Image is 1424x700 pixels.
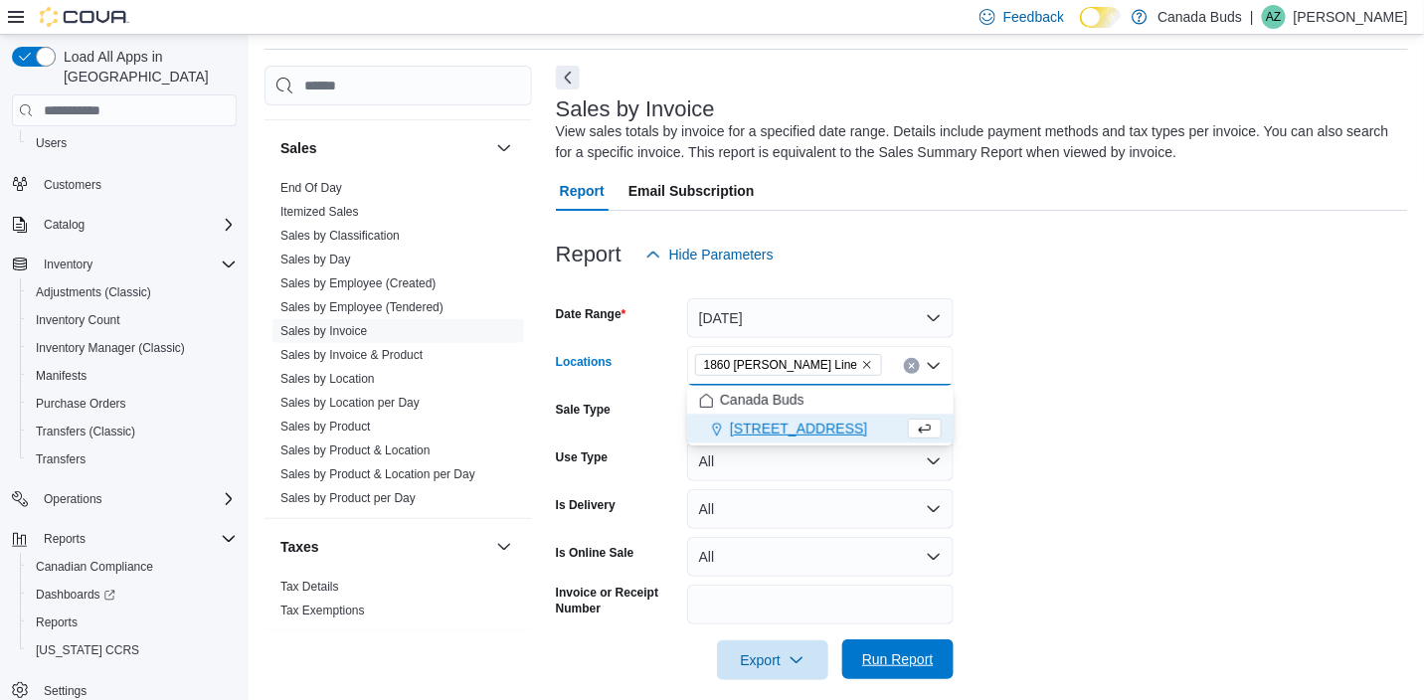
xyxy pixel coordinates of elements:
[28,638,147,662] a: [US_STATE] CCRS
[28,611,237,634] span: Reports
[1003,7,1064,27] span: Feedback
[28,555,237,579] span: Canadian Compliance
[1157,5,1242,29] p: Canada Buds
[4,211,245,239] button: Catalog
[1262,5,1286,29] div: Aaron Zgud
[20,129,245,157] button: Users
[687,415,954,443] button: [STREET_ADDRESS]
[28,308,237,332] span: Inventory Count
[280,537,319,557] h3: Taxes
[862,649,934,669] span: Run Report
[280,299,444,315] span: Sales by Employee (Tendered)
[280,579,339,595] span: Tax Details
[20,334,245,362] button: Inventory Manager (Classic)
[28,638,237,662] span: Washington CCRS
[20,306,245,334] button: Inventory Count
[28,280,159,304] a: Adjustments (Classic)
[280,252,351,267] span: Sales by Day
[20,418,245,445] button: Transfers (Classic)
[28,420,143,443] a: Transfers (Classic)
[36,340,185,356] span: Inventory Manager (Classic)
[36,559,153,575] span: Canadian Compliance
[265,176,532,518] div: Sales
[28,364,237,388] span: Manifests
[280,603,365,618] span: Tax Exemptions
[36,396,126,412] span: Purchase Orders
[729,640,816,680] span: Export
[556,121,1398,163] div: View sales totals by invoice for a specified date range. Details include payment methods and tax ...
[280,138,317,158] h3: Sales
[280,467,475,481] a: Sales by Product & Location per Day
[44,531,86,547] span: Reports
[492,136,516,160] button: Sales
[280,324,367,338] a: Sales by Invoice
[1080,28,1081,29] span: Dark Mode
[36,587,115,603] span: Dashboards
[28,392,237,416] span: Purchase Orders
[280,396,420,410] a: Sales by Location per Day
[36,213,237,237] span: Catalog
[280,275,437,291] span: Sales by Employee (Created)
[560,171,605,211] span: Report
[280,205,359,219] a: Itemized Sales
[44,217,85,233] span: Catalog
[280,420,371,434] a: Sales by Product
[28,280,237,304] span: Adjustments (Classic)
[28,131,75,155] a: Users
[1266,5,1281,29] span: AZ
[556,449,608,465] label: Use Type
[280,537,488,557] button: Taxes
[556,354,613,370] label: Locations
[556,306,626,322] label: Date Range
[4,251,245,278] button: Inventory
[842,639,954,679] button: Run Report
[28,131,237,155] span: Users
[28,336,193,360] a: Inventory Manager (Classic)
[687,298,954,338] button: [DATE]
[280,580,339,594] a: Tax Details
[730,419,867,438] span: [STREET_ADDRESS]
[720,390,804,410] span: Canada Buds
[687,386,954,415] button: Canada Buds
[28,308,128,332] a: Inventory Count
[28,392,134,416] a: Purchase Orders
[4,525,245,553] button: Reports
[280,253,351,266] a: Sales by Day
[687,441,954,481] button: All
[687,489,954,529] button: All
[20,278,245,306] button: Adjustments (Classic)
[687,386,954,443] div: Choose from the following options
[556,497,616,513] label: Is Delivery
[36,368,87,384] span: Manifests
[36,253,100,276] button: Inventory
[20,609,245,636] button: Reports
[36,284,151,300] span: Adjustments (Classic)
[28,447,237,471] span: Transfers
[36,135,67,151] span: Users
[280,228,400,244] span: Sales by Classification
[556,66,580,89] button: Next
[36,487,237,511] span: Operations
[28,583,237,607] span: Dashboards
[556,97,715,121] h3: Sales by Invoice
[280,204,359,220] span: Itemized Sales
[36,171,237,196] span: Customers
[36,253,237,276] span: Inventory
[36,424,135,439] span: Transfers (Classic)
[669,245,774,264] span: Hide Parameters
[280,372,375,386] a: Sales by Location
[280,181,342,195] a: End Of Day
[4,485,245,513] button: Operations
[280,229,400,243] a: Sales by Classification
[280,604,365,617] a: Tax Exemptions
[28,420,237,443] span: Transfers (Classic)
[36,173,109,197] a: Customers
[36,527,93,551] button: Reports
[265,575,532,630] div: Taxes
[628,171,755,211] span: Email Subscription
[637,235,782,274] button: Hide Parameters
[280,395,420,411] span: Sales by Location per Day
[20,362,245,390] button: Manifests
[556,545,634,561] label: Is Online Sale
[280,300,444,314] a: Sales by Employee (Tendered)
